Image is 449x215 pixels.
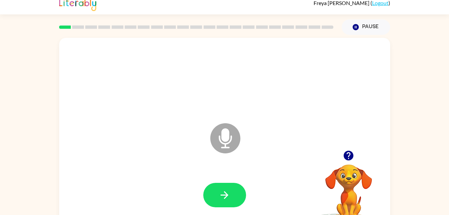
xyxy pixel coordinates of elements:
[342,19,390,35] button: Pause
